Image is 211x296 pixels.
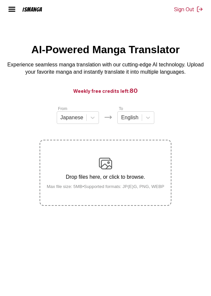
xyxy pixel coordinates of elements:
[104,113,112,121] img: Languages icon
[5,61,206,76] p: Experience seamless manga translation with our cutting-edge AI technology. Upload your favorite m...
[119,106,123,111] label: To
[42,184,170,189] small: Max file size: 5MB • Supported formats: JP(E)G, PNG, WEBP
[31,44,180,56] h1: AI-Powered Manga Translator
[196,6,203,13] img: Sign out
[22,6,42,13] div: IsManga
[8,5,16,13] img: hamburger
[174,6,203,13] button: Sign Out
[58,106,67,111] label: From
[16,87,195,95] h3: Weekly free credits left:
[20,6,54,13] a: IsManga
[42,174,170,180] p: Drop files here, or click to browse.
[130,87,138,94] span: 80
